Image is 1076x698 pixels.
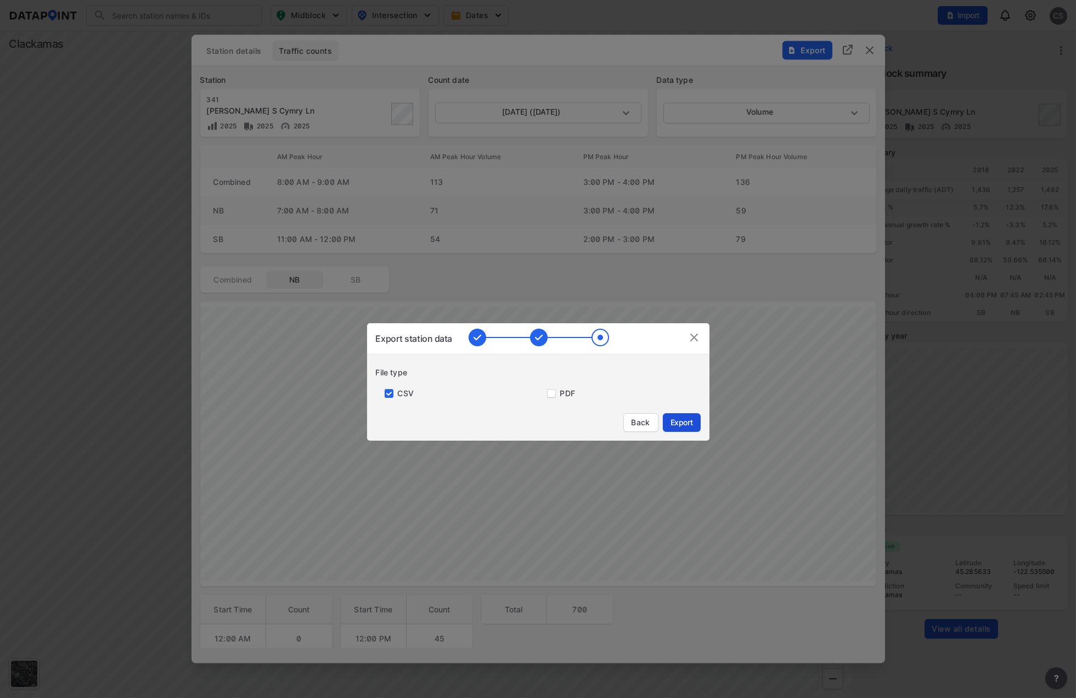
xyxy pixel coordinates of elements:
[376,332,452,345] div: Export station data
[669,417,694,428] span: Export
[376,367,709,378] div: File type
[398,388,414,399] label: CSV
[469,329,609,346] img: 1r8AAAAASUVORK5CYII=
[560,388,575,399] label: PDF
[630,417,651,428] span: Back
[688,331,701,344] img: IvGo9hDFjq0U70AQfCTEoVEAFwAAAAASUVORK5CYII=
